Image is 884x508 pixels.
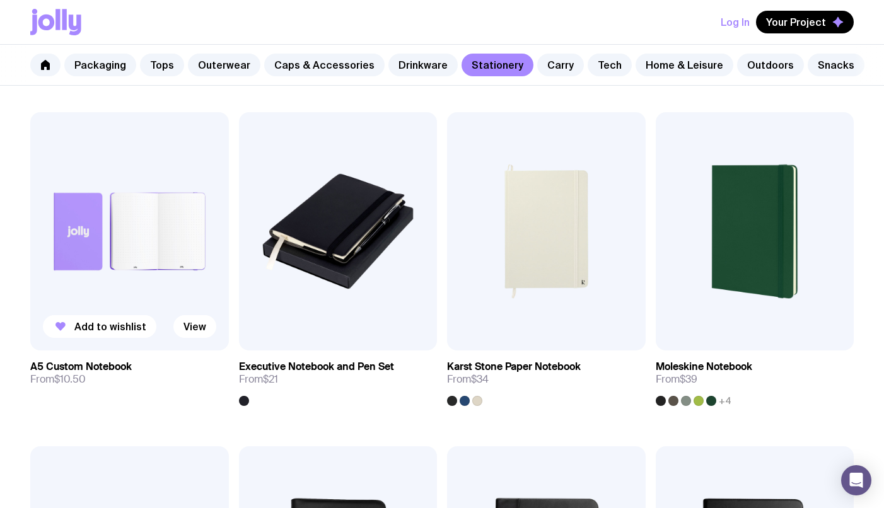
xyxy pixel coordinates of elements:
span: $39 [680,372,697,386]
a: Outerwear [188,54,260,76]
a: Packaging [64,54,136,76]
span: $21 [263,372,278,386]
button: Log In [721,11,750,33]
h3: Karst Stone Paper Notebook [447,361,581,373]
button: Add to wishlist [43,315,156,338]
a: Drinkware [388,54,458,76]
a: Tech [588,54,632,76]
a: Stationery [462,54,533,76]
span: From [447,373,489,386]
a: Caps & Accessories [264,54,385,76]
span: From [30,373,86,386]
a: Carry [537,54,584,76]
span: Your Project [766,16,826,28]
span: $34 [471,372,489,386]
button: Your Project [756,11,854,33]
span: From [656,373,697,386]
a: Home & Leisure [636,54,733,76]
h3: Executive Notebook and Pen Set [239,361,394,373]
a: A5 Custom NotebookFrom$10.50 [30,350,229,396]
a: Moleskine NotebookFrom$39+4 [656,350,854,406]
div: Open Intercom Messenger [841,465,871,495]
a: Tops [140,54,184,76]
a: Snacks [808,54,864,76]
span: Add to wishlist [74,320,146,333]
h3: A5 Custom Notebook [30,361,132,373]
span: +4 [719,396,731,406]
a: Outdoors [737,54,804,76]
a: View [173,315,216,338]
a: Karst Stone Paper NotebookFrom$34 [447,350,646,406]
span: $10.50 [54,372,86,386]
h3: Moleskine Notebook [656,361,752,373]
span: From [239,373,278,386]
a: Executive Notebook and Pen SetFrom$21 [239,350,438,406]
